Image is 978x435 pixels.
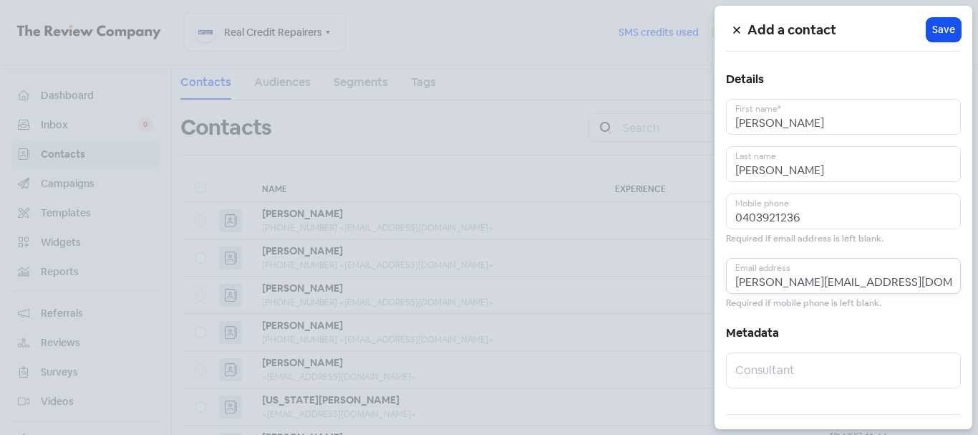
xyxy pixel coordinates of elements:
input: Email address [726,258,961,294]
small: Required if email address is left blank. [726,232,883,246]
button: Save [926,18,961,42]
input: Consultant [726,353,961,388]
span: Save [932,22,955,37]
input: Last name [726,146,961,182]
h5: Metadata [726,322,961,344]
input: First name [726,99,961,135]
h5: Details [726,69,961,90]
input: Mobile phone [726,193,961,229]
small: Required if mobile phone is left blank. [726,297,881,310]
h5: Add a contact [747,19,926,41]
